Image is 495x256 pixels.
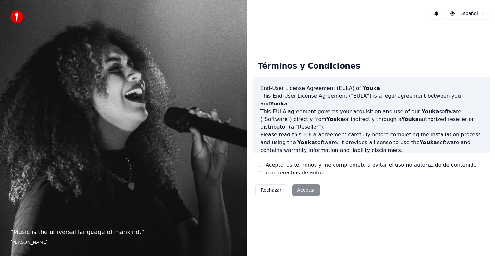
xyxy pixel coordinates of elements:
[363,85,380,91] span: Youka
[10,228,237,237] p: “ Music is the universal language of mankind. ”
[253,56,365,77] div: Términos y Condiciones
[422,108,439,114] span: Youka
[260,108,482,131] p: This EULA agreement governs your acquisition and use of our software ("Software") directly from o...
[255,184,287,196] button: Rechazar
[260,92,482,108] p: This End-User License Agreement ("EULA") is a legal agreement between you and
[266,161,485,177] label: Acepto los términos y me comprometo a evitar el uso no autorizado de contenido con derechos de autor
[10,10,23,23] img: youka
[260,84,482,92] h3: End-User License Agreement (EULA) of
[297,139,315,145] span: Youka
[401,116,419,122] span: Youka
[10,239,237,246] footer: [PERSON_NAME]
[260,131,482,154] p: Please read this EULA agreement carefully before completing the installation process and using th...
[420,139,437,145] span: Youka
[270,101,287,107] span: Youka
[326,116,344,122] span: Youka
